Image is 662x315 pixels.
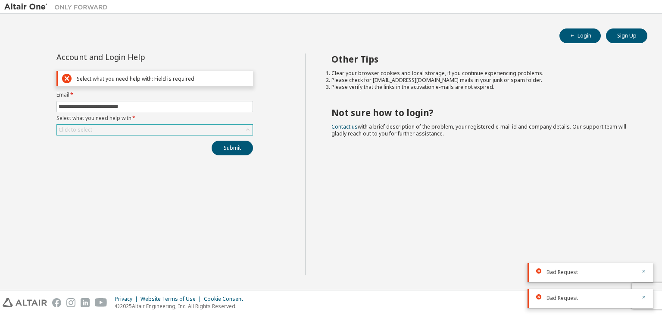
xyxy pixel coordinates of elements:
[77,76,249,82] div: Select what you need help with: Field is required
[331,84,632,91] li: Please verify that the links in the activation e-mails are not expired.
[212,141,253,155] button: Submit
[546,269,578,276] span: Bad Request
[546,295,578,302] span: Bad Request
[66,298,75,307] img: instagram.svg
[141,296,204,302] div: Website Terms of Use
[56,115,253,122] label: Select what you need help with
[331,54,632,65] h2: Other Tips
[204,296,248,302] div: Cookie Consent
[56,54,214,60] div: Account and Login Help
[331,123,626,137] span: with a brief description of the problem, your registered e-mail id and company details. Our suppo...
[57,125,253,135] div: Click to select
[115,296,141,302] div: Privacy
[331,107,632,118] h2: Not sure how to login?
[59,126,92,133] div: Click to select
[115,302,248,310] p: © 2025 Altair Engineering, Inc. All Rights Reserved.
[95,298,107,307] img: youtube.svg
[4,3,112,11] img: Altair One
[331,70,632,77] li: Clear your browser cookies and local storage, if you continue experiencing problems.
[52,298,61,307] img: facebook.svg
[606,28,647,43] button: Sign Up
[331,77,632,84] li: Please check for [EMAIL_ADDRESS][DOMAIN_NAME] mails in your junk or spam folder.
[559,28,601,43] button: Login
[56,91,253,98] label: Email
[3,298,47,307] img: altair_logo.svg
[331,123,358,130] a: Contact us
[81,298,90,307] img: linkedin.svg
